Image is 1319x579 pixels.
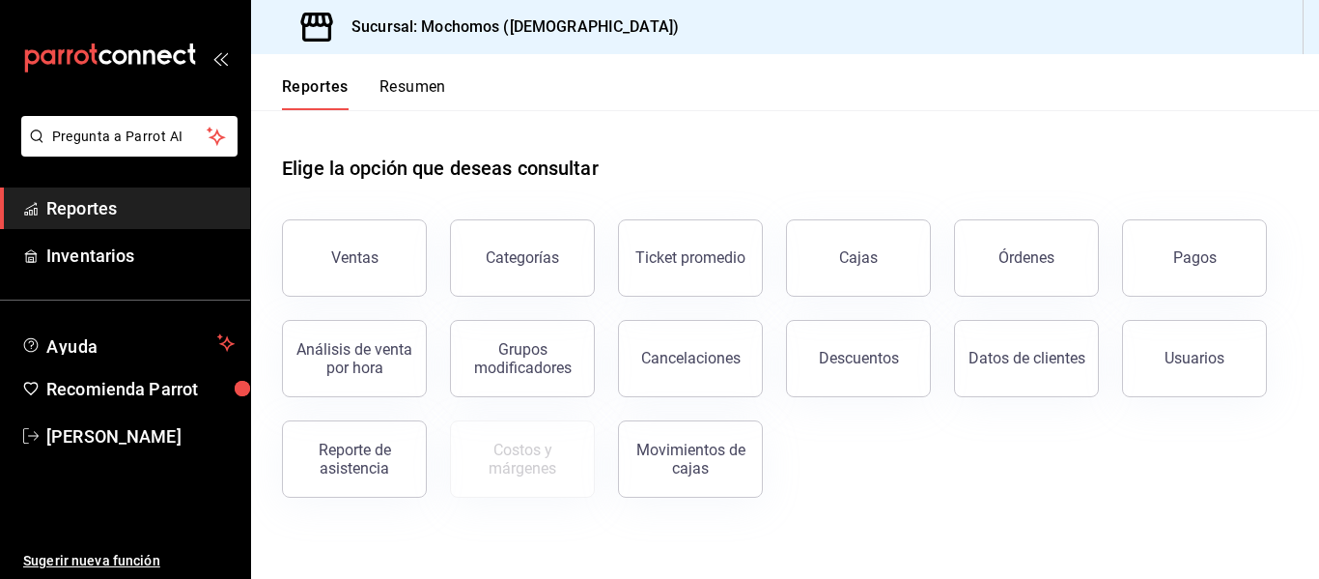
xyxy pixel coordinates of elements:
[282,420,427,498] button: Reporte de asistencia
[282,219,427,297] button: Ventas
[46,243,235,269] span: Inventarios
[635,248,745,267] div: Ticket promedio
[463,340,582,377] div: Grupos modificadores
[1165,349,1224,367] div: Usuarios
[450,320,595,397] button: Grupos modificadores
[786,320,931,397] button: Descuentos
[23,551,235,571] span: Sugerir nueva función
[1122,320,1267,397] button: Usuarios
[46,195,235,221] span: Reportes
[631,441,750,478] div: Movimientos de cajas
[21,116,238,157] button: Pregunta a Parrot AI
[331,248,379,267] div: Ventas
[379,77,446,110] button: Resumen
[641,349,741,367] div: Cancelaciones
[52,127,208,147] span: Pregunta a Parrot AI
[1173,248,1217,267] div: Pagos
[954,219,1099,297] button: Órdenes
[282,154,599,183] h1: Elige la opción que deseas consultar
[282,320,427,397] button: Análisis de venta por hora
[282,77,349,110] button: Reportes
[46,332,210,355] span: Ayuda
[295,441,414,478] div: Reporte de asistencia
[450,420,595,498] button: Contrata inventarios para ver este reporte
[486,248,559,267] div: Categorías
[1122,219,1267,297] button: Pagos
[46,376,235,402] span: Recomienda Parrot
[618,320,763,397] button: Cancelaciones
[839,248,878,267] div: Cajas
[336,15,679,39] h3: Sucursal: Mochomos ([DEMOGRAPHIC_DATA])
[212,50,228,66] button: open_drawer_menu
[618,420,763,498] button: Movimientos de cajas
[463,441,582,478] div: Costos y márgenes
[14,140,238,160] a: Pregunta a Parrot AI
[282,77,446,110] div: navigation tabs
[968,349,1085,367] div: Datos de clientes
[295,340,414,377] div: Análisis de venta por hora
[450,219,595,297] button: Categorías
[618,219,763,297] button: Ticket promedio
[786,219,931,297] button: Cajas
[998,248,1054,267] div: Órdenes
[954,320,1099,397] button: Datos de clientes
[46,423,235,449] span: [PERSON_NAME]
[819,349,899,367] div: Descuentos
